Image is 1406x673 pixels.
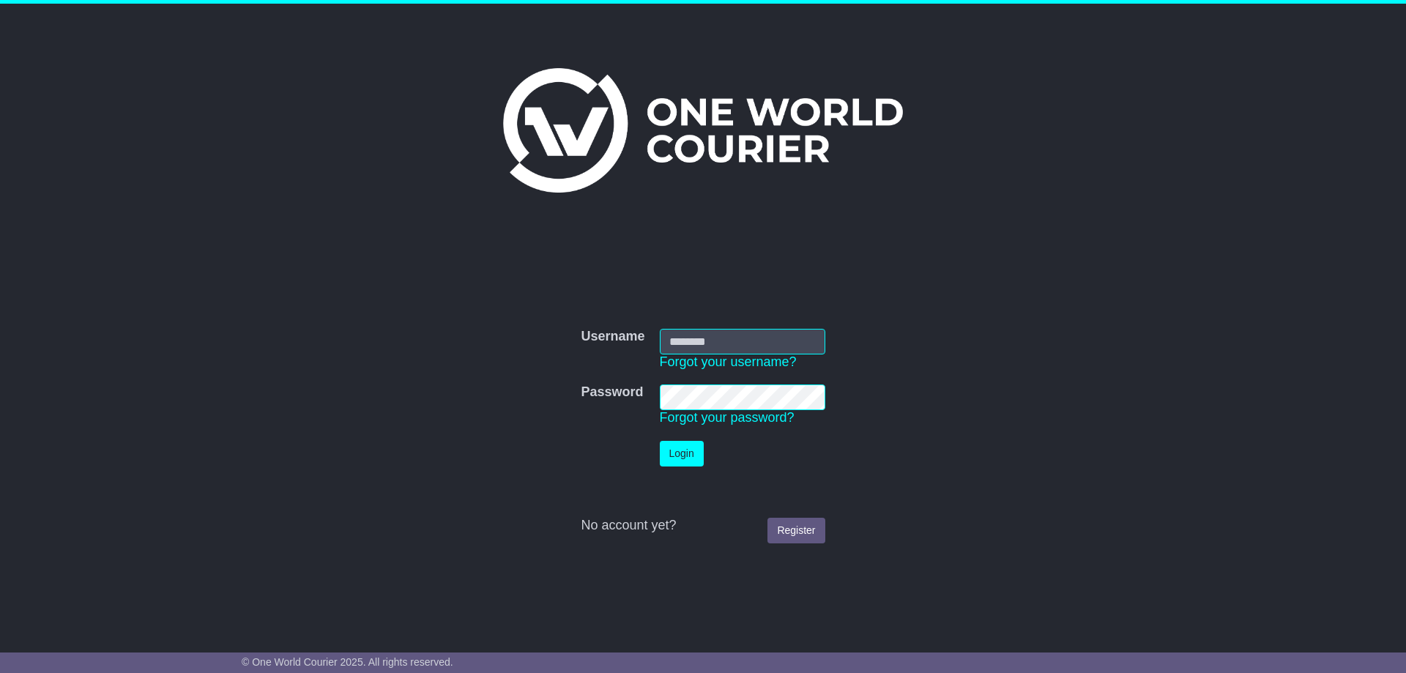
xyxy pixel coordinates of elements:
span: © One World Courier 2025. All rights reserved. [242,656,453,668]
img: One World [503,68,903,193]
a: Forgot your password? [660,410,795,425]
button: Login [660,441,704,466]
label: Username [581,329,644,345]
a: Forgot your username? [660,354,797,369]
a: Register [767,518,825,543]
label: Password [581,384,643,401]
div: No account yet? [581,518,825,534]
